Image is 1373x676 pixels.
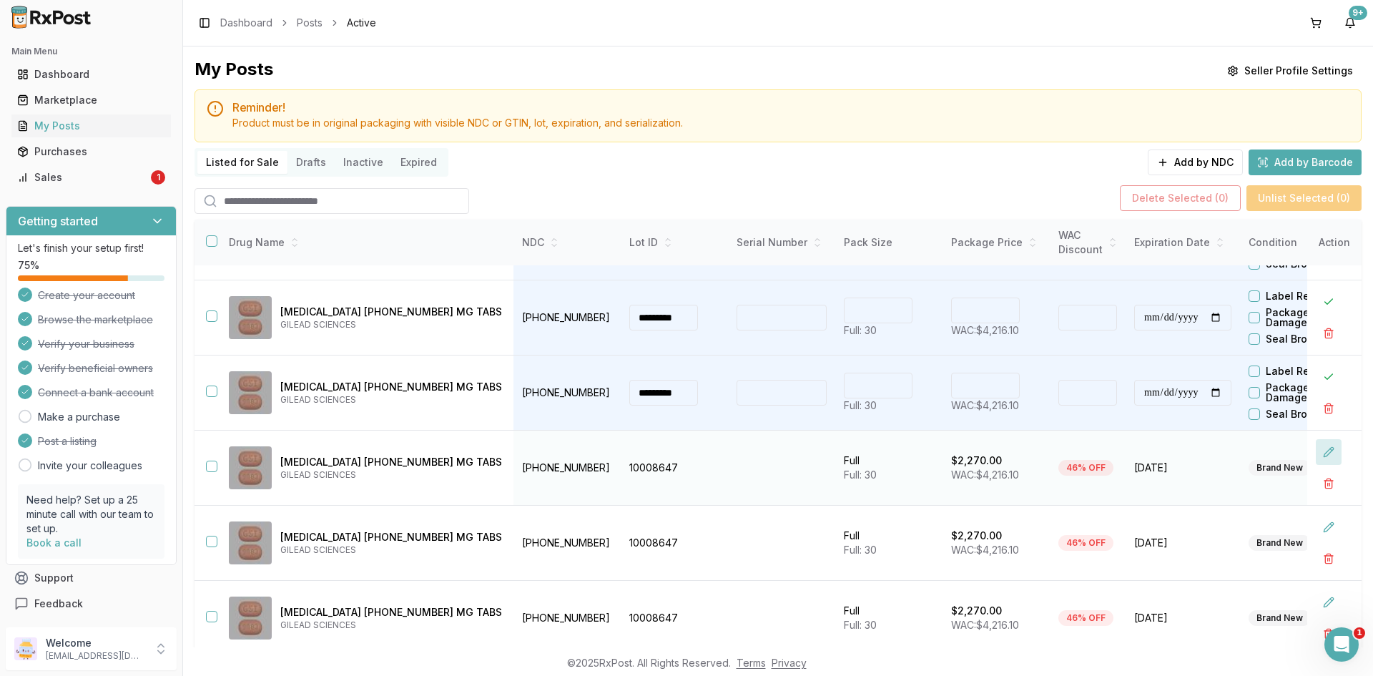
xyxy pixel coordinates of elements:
div: My Posts [195,58,273,84]
img: User avatar [14,637,37,660]
p: [EMAIL_ADDRESS][DOMAIN_NAME] [46,650,145,662]
a: Purchases [11,139,171,165]
span: WAC: $4,216.10 [951,619,1019,631]
td: 10008647 [621,506,728,581]
span: Full: 30 [844,544,877,556]
button: Delete [1316,396,1342,421]
p: GILEAD SCIENCES [280,394,502,406]
div: 46% OFF [1058,460,1113,476]
button: Sales1 [6,166,177,189]
p: [MEDICAL_DATA] [PHONE_NUMBER] MG TABS [280,305,502,319]
span: [DATE] [1134,611,1231,625]
td: [PHONE_NUMBER] [513,506,621,581]
span: Connect a bank account [38,386,154,400]
span: WAC: $4,216.10 [951,544,1019,556]
img: Biktarvy 50-200-25 MG TABS [229,446,272,489]
div: 46% OFF [1058,610,1113,626]
div: NDC [522,235,612,250]
th: Pack Size [835,220,943,266]
td: Full [835,431,943,506]
button: Delete [1316,471,1342,496]
td: 10008647 [621,581,728,656]
button: Close [1316,289,1342,315]
div: Package Price [951,235,1041,250]
button: My Posts [6,114,177,137]
span: Active [347,16,376,30]
img: Biktarvy 50-200-25 MG TABS [229,296,272,339]
p: Let's finish your setup first! [18,241,164,255]
nav: breadcrumb [220,16,376,30]
iframe: Intercom live chat [1324,627,1359,662]
span: Create your account [38,288,135,303]
div: 1 [151,170,165,185]
div: Brand New [1249,610,1311,626]
div: Sales [17,170,148,185]
button: Listed for Sale [197,151,287,174]
p: GILEAD SCIENCES [280,469,502,481]
img: Biktarvy 50-200-25 MG TABS [229,597,272,640]
span: 1 [1354,627,1365,639]
label: Seal Broken [1266,409,1326,419]
p: GILEAD SCIENCES [280,619,502,631]
a: Terms [737,657,766,669]
label: Package Damaged [1266,308,1347,328]
td: Full [835,506,943,581]
p: Need help? Set up a 25 minute call with our team to set up. [26,493,156,536]
th: Condition [1240,220,1347,266]
button: Edit [1316,589,1342,615]
button: Delete [1316,320,1342,346]
label: Package Damaged [1266,383,1347,403]
img: Biktarvy 50-200-25 MG TABS [229,371,272,414]
td: [PHONE_NUMBER] [513,431,621,506]
p: GILEAD SCIENCES [280,319,502,330]
button: Support [6,565,177,591]
a: Posts [297,16,323,30]
button: Add by Barcode [1249,150,1362,175]
button: Marketplace [6,89,177,112]
div: Product must be in original packaging with visible NDC or GTIN, lot, expiration, and serialization. [232,116,1349,130]
td: [PHONE_NUMBER] [513,280,621,356]
p: [MEDICAL_DATA] [PHONE_NUMBER] MG TABS [280,380,502,394]
div: Brand New [1249,535,1311,551]
button: Edit [1316,439,1342,465]
span: Browse the marketplace [38,313,153,327]
div: My Posts [17,119,165,133]
img: RxPost Logo [6,6,97,29]
span: 75 % [18,258,39,273]
h2: Main Menu [11,46,171,57]
button: Close [1316,364,1342,390]
button: 9+ [1339,11,1362,34]
div: 9+ [1349,6,1367,20]
div: Marketplace [17,93,165,107]
span: WAC: $4,216.10 [951,469,1019,481]
span: [DATE] [1134,461,1231,475]
button: Inactive [335,151,392,174]
label: Seal Broken [1266,334,1326,344]
a: Privacy [772,657,807,669]
p: $2,270.00 [951,604,1002,618]
button: Purchases [6,140,177,163]
button: Expired [392,151,446,174]
th: Action [1307,220,1362,266]
div: Drug Name [229,235,502,250]
label: Label Residue [1266,366,1337,376]
a: Dashboard [220,16,272,30]
p: [MEDICAL_DATA] [PHONE_NUMBER] MG TABS [280,530,502,544]
span: Full: 30 [844,469,877,481]
div: WAC Discount [1058,228,1117,257]
div: Serial Number [737,235,827,250]
span: [DATE] [1134,536,1231,550]
p: $2,270.00 [951,529,1002,543]
a: Make a purchase [38,410,120,424]
p: [MEDICAL_DATA] [PHONE_NUMBER] MG TABS [280,455,502,469]
label: Label Residue [1266,291,1337,301]
p: [MEDICAL_DATA] [PHONE_NUMBER] MG TABS [280,605,502,619]
div: Purchases [17,144,165,159]
a: Dashboard [11,62,171,87]
div: Lot ID [629,235,719,250]
span: Feedback [34,597,83,611]
td: [PHONE_NUMBER] [513,581,621,656]
a: Marketplace [11,87,171,113]
p: Welcome [46,636,145,650]
div: Brand New [1249,460,1311,476]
